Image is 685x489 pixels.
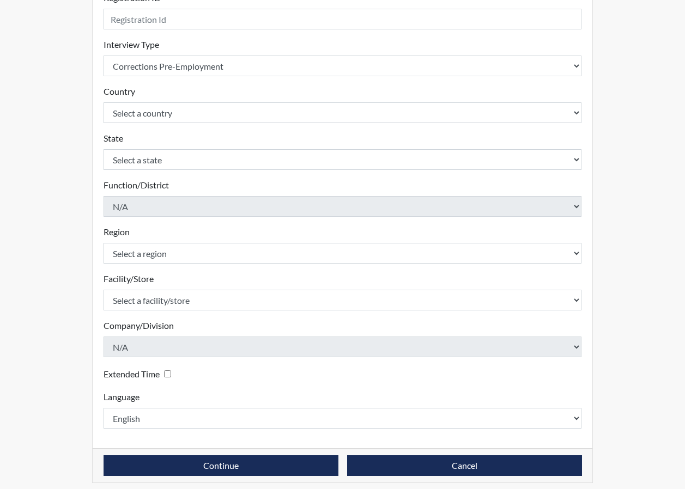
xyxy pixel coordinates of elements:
label: State [104,132,123,145]
label: Interview Type [104,38,159,51]
label: Region [104,225,130,239]
label: Facility/Store [104,272,154,285]
input: Insert a Registration ID, which needs to be a unique alphanumeric value for each interviewee [104,9,582,29]
label: Language [104,390,140,404]
button: Cancel [347,455,582,476]
label: Extended Time [104,368,160,381]
div: Checking this box will provide the interviewee with an accomodation of extra time to answer each ... [104,366,175,382]
label: Country [104,85,135,98]
button: Continue [104,455,338,476]
label: Company/Division [104,319,174,332]
label: Function/District [104,179,169,192]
